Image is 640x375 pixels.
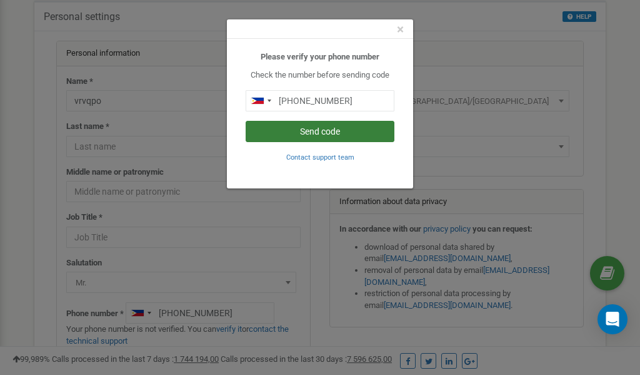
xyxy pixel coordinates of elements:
[246,121,394,142] button: Send code
[246,69,394,81] p: Check the number before sending code
[597,304,627,334] div: Open Intercom Messenger
[397,23,404,36] button: Close
[397,22,404,37] span: ×
[246,90,394,111] input: 0905 123 4567
[246,91,275,111] div: Telephone country code
[286,152,354,162] a: Contact support team
[261,52,379,61] b: Please verify your phone number
[286,153,354,162] small: Contact support team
